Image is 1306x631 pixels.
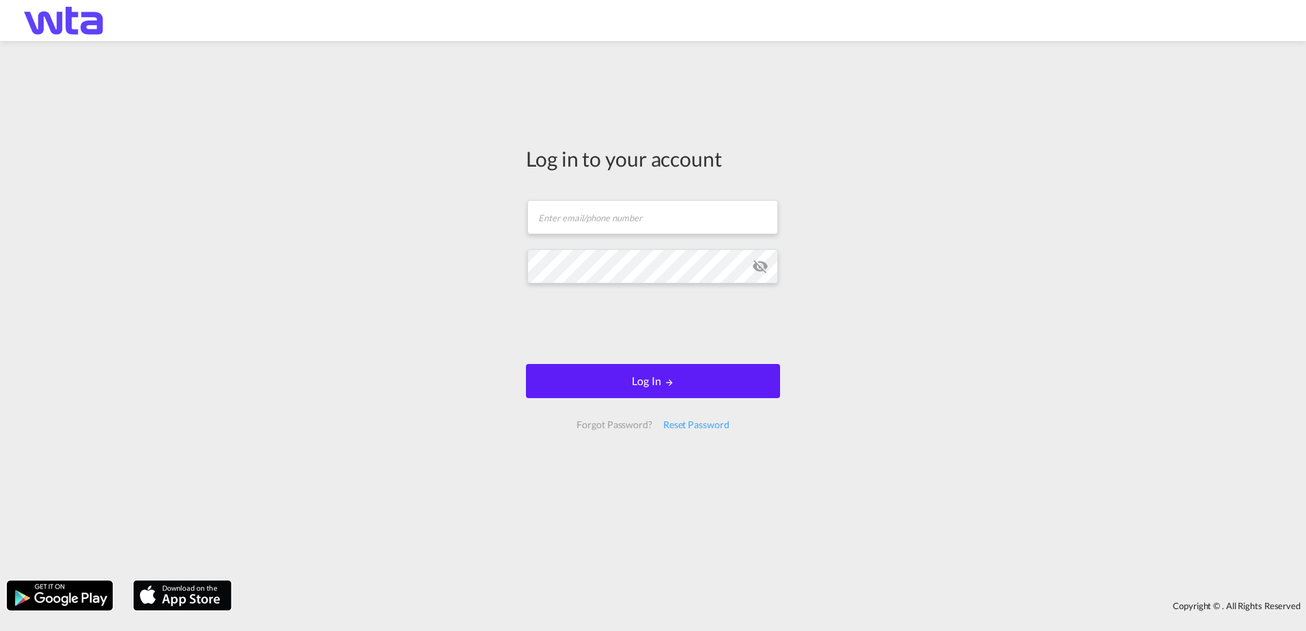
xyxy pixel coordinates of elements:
img: google.png [5,579,114,612]
input: Enter email/phone number [527,200,778,234]
button: LOGIN [526,364,780,398]
div: Reset Password [658,412,735,437]
div: Log in to your account [526,144,780,173]
img: bf843820205c11f09835497521dffd49.png [20,5,113,36]
img: apple.png [132,579,233,612]
div: Forgot Password? [571,412,657,437]
div: Copyright © . All Rights Reserved [238,594,1306,617]
md-icon: icon-eye-off [752,258,768,275]
iframe: reCAPTCHA [549,297,757,350]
